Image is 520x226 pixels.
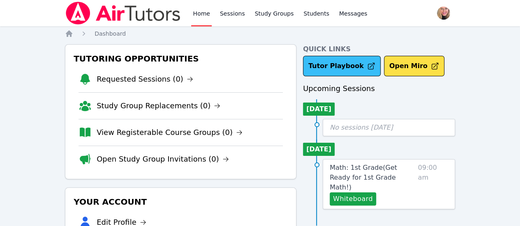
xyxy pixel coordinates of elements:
button: Whiteboard [330,192,376,205]
h3: Tutoring Opportunities [72,51,289,66]
a: Math: 1st Grade(Get Ready for 1st Grade Math!) [330,163,415,192]
span: Dashboard [95,30,126,37]
a: Open Study Group Invitations (0) [97,153,229,165]
a: Requested Sessions (0) [97,73,193,85]
a: Dashboard [95,30,126,38]
span: 09:00 am [418,163,448,205]
h4: Quick Links [303,44,455,54]
h3: Upcoming Sessions [303,83,455,94]
img: Air Tutors [65,2,181,25]
button: Open Miro [384,56,444,76]
span: Messages [339,9,367,18]
nav: Breadcrumb [65,30,455,38]
a: View Registerable Course Groups (0) [97,127,243,138]
li: [DATE] [303,143,335,156]
span: No sessions [DATE] [330,123,393,131]
a: Tutor Playbook [303,56,381,76]
h3: Your Account [72,194,289,209]
li: [DATE] [303,103,335,116]
span: Math: 1st Grade ( Get Ready for 1st Grade Math! ) [330,164,397,191]
a: Study Group Replacements (0) [97,100,220,112]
